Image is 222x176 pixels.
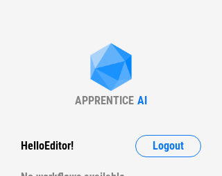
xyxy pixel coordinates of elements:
[21,135,74,157] div: Hello Editor !
[137,94,147,107] div: AI
[153,141,184,152] span: Logout
[135,135,201,157] button: Logout
[75,94,134,107] div: APPRENTICE
[83,43,139,94] img: Apprentice AI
